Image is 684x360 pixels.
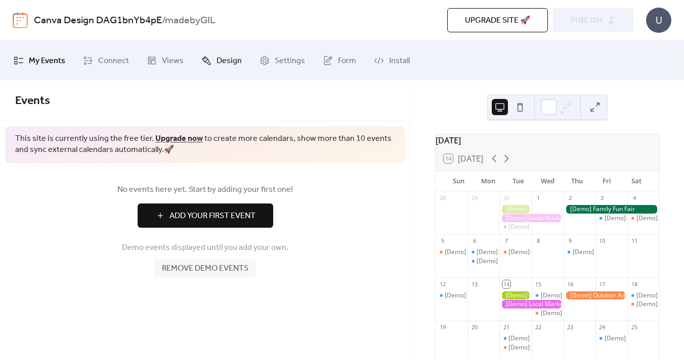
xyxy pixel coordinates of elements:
[6,45,73,76] a: My Events
[621,171,651,191] div: Sat
[467,257,499,266] div: [Demo] Morning Yoga Bliss
[605,214,681,223] div: [Demo] Morning Yoga Bliss
[366,45,417,76] a: Install
[465,15,530,27] span: Upgrade site 🚀
[445,248,526,256] div: [Demo] Book Club Gathering
[75,45,137,76] a: Connect
[503,171,533,191] div: Tue
[508,343,584,352] div: [Demo] Seniors' Social Tea
[165,11,216,30] b: madebyGIL
[499,291,531,300] div: [Demo] Gardening Workshop
[508,223,585,231] div: [Demo] Morning Yoga Bliss
[499,343,531,352] div: [Demo] Seniors' Social Tea
[567,237,574,245] div: 9
[499,334,531,343] div: [Demo] Morning Yoga Bliss
[627,214,659,223] div: [Demo] Open Mic Night
[567,324,574,331] div: 23
[630,280,638,288] div: 18
[98,53,129,69] span: Connect
[445,291,522,300] div: [Demo] Morning Yoga Bliss
[436,248,467,256] div: [Demo] Book Club Gathering
[471,324,478,331] div: 20
[630,324,638,331] div: 25
[315,45,364,76] a: Form
[471,237,478,245] div: 6
[439,237,446,245] div: 5
[499,248,531,256] div: [Demo] Seniors' Social Tea
[508,248,584,256] div: [Demo] Seniors' Social Tea
[162,11,165,30] b: /
[155,131,203,146] a: Upgrade now
[138,203,273,228] button: Add Your First Event
[598,324,606,331] div: 24
[535,324,542,331] div: 22
[646,8,671,33] div: U
[502,194,510,202] div: 30
[541,291,618,300] div: [Demo] Morning Yoga Bliss
[499,214,563,223] div: [Demo] Local Market
[217,53,242,69] span: Design
[598,194,606,202] div: 3
[169,210,255,222] span: Add Your First Event
[471,280,478,288] div: 13
[630,194,638,202] div: 4
[162,263,248,275] span: Remove demo events
[562,171,592,191] div: Thu
[567,280,574,288] div: 16
[499,205,531,214] div: [Demo] Gardening Workshop
[29,53,65,69] span: My Events
[502,280,510,288] div: 14
[194,45,249,76] a: Design
[439,280,446,288] div: 12
[444,171,474,191] div: Sun
[532,309,564,318] div: [Demo] Culinary Cooking Class
[502,324,510,331] div: 21
[499,300,563,308] div: [Demo] Local Market
[564,291,627,300] div: [Demo] Outdoor Adventure Day
[252,45,313,76] a: Settings
[564,205,659,214] div: [Demo] Family Fun Fair
[630,237,638,245] div: 11
[389,53,410,69] span: Install
[477,248,549,256] div: [Demo] Fitness Bootcamp
[15,184,395,196] span: No events here yet. Start by adding your first one!
[592,171,622,191] div: Fri
[595,214,627,223] div: [Demo] Morning Yoga Bliss
[502,237,510,245] div: 7
[564,248,595,256] div: [Demo] Morning Yoga Bliss
[34,11,162,30] a: Canva Design DAG1bnYb4pE
[13,12,28,28] img: logo
[541,309,628,318] div: [Demo] Culinary Cooking Class
[567,194,574,202] div: 2
[162,53,184,69] span: Views
[467,248,499,256] div: [Demo] Fitness Bootcamp
[439,324,446,331] div: 19
[535,194,542,202] div: 1
[439,194,446,202] div: 28
[627,291,659,300] div: [Demo] Morning Yoga Bliss
[598,280,606,288] div: 17
[436,134,659,146] div: [DATE]
[122,242,288,254] span: Demo events displayed until you add your own.
[338,53,356,69] span: Form
[471,194,478,202] div: 29
[535,280,542,288] div: 15
[15,203,395,228] a: Add Your First Event
[535,237,542,245] div: 8
[447,8,548,32] button: Upgrade site 🚀
[154,259,256,277] button: Remove demo events
[508,334,585,343] div: [Demo] Morning Yoga Bliss
[474,171,503,191] div: Mon
[275,53,305,69] span: Settings
[595,334,627,343] div: [Demo] Morning Yoga Bliss
[499,223,531,231] div: [Demo] Morning Yoga Bliss
[598,237,606,245] div: 10
[627,300,659,308] div: [Demo] Open Mic Night
[15,133,395,156] span: This site is currently using the free tier. to create more calendars, show more than 10 events an...
[15,90,50,112] span: Events
[436,291,467,300] div: [Demo] Morning Yoga Bliss
[605,334,681,343] div: [Demo] Morning Yoga Bliss
[139,45,191,76] a: Views
[532,291,564,300] div: [Demo] Morning Yoga Bliss
[573,248,650,256] div: [Demo] Morning Yoga Bliss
